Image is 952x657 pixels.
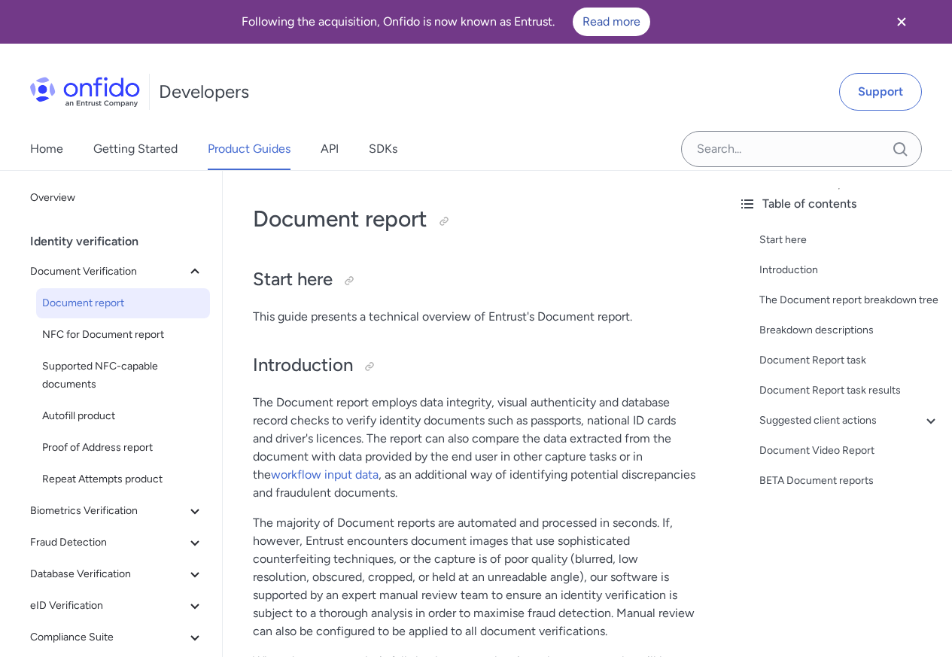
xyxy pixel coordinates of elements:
[24,496,210,526] button: Biometrics Verification
[18,8,874,36] div: Following the acquisition, Onfido is now known as Entrust.
[759,382,940,400] a: Document Report task results
[42,294,204,312] span: Document report
[208,128,290,170] a: Product Guides
[93,128,178,170] a: Getting Started
[36,320,210,350] a: NFC for Document report
[36,351,210,400] a: Supported NFC-capable documents
[759,351,940,370] a: Document Report task
[253,353,696,379] h2: Introduction
[36,288,210,318] a: Document report
[36,401,210,431] a: Autofill product
[369,128,397,170] a: SDKs
[36,464,210,494] a: Repeat Attempts product
[30,597,186,615] span: eID Verification
[253,308,696,326] p: This guide presents a technical overview of Entrust's Document report.
[42,470,204,488] span: Repeat Attempts product
[24,622,210,652] button: Compliance Suite
[839,73,922,111] a: Support
[42,326,204,344] span: NFC for Document report
[30,77,140,107] img: Onfido Logo
[253,514,696,640] p: The majority of Document reports are automated and processed in seconds. If, however, Entrust enc...
[681,131,922,167] input: Onfido search input field
[30,128,63,170] a: Home
[253,394,696,502] p: The Document report employs data integrity, visual authenticity and database record checks to ver...
[30,565,186,583] span: Database Verification
[30,628,186,646] span: Compliance Suite
[759,442,940,460] a: Document Video Report
[36,433,210,463] a: Proof of Address report
[874,3,929,41] button: Close banner
[159,80,249,104] h1: Developers
[30,502,186,520] span: Biometrics Verification
[30,189,204,207] span: Overview
[759,412,940,430] a: Suggested client actions
[759,261,940,279] a: Introduction
[573,8,650,36] a: Read more
[42,407,204,425] span: Autofill product
[30,263,186,281] span: Document Verification
[759,291,940,309] a: The Document report breakdown tree
[42,357,204,394] span: Supported NFC-capable documents
[321,128,339,170] a: API
[24,559,210,589] button: Database Verification
[738,195,940,213] div: Table of contents
[759,321,940,339] a: Breakdown descriptions
[253,267,696,293] h2: Start here
[893,13,911,31] svg: Close banner
[271,467,379,482] a: workflow input data
[24,528,210,558] button: Fraud Detection
[759,231,940,249] a: Start here
[253,204,696,234] h1: Document report
[24,591,210,621] button: eID Verification
[42,439,204,457] span: Proof of Address report
[759,472,940,490] a: BETA Document reports
[30,227,216,257] div: Identity verification
[24,183,210,213] a: Overview
[30,534,186,552] span: Fraud Detection
[24,257,210,287] button: Document Verification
